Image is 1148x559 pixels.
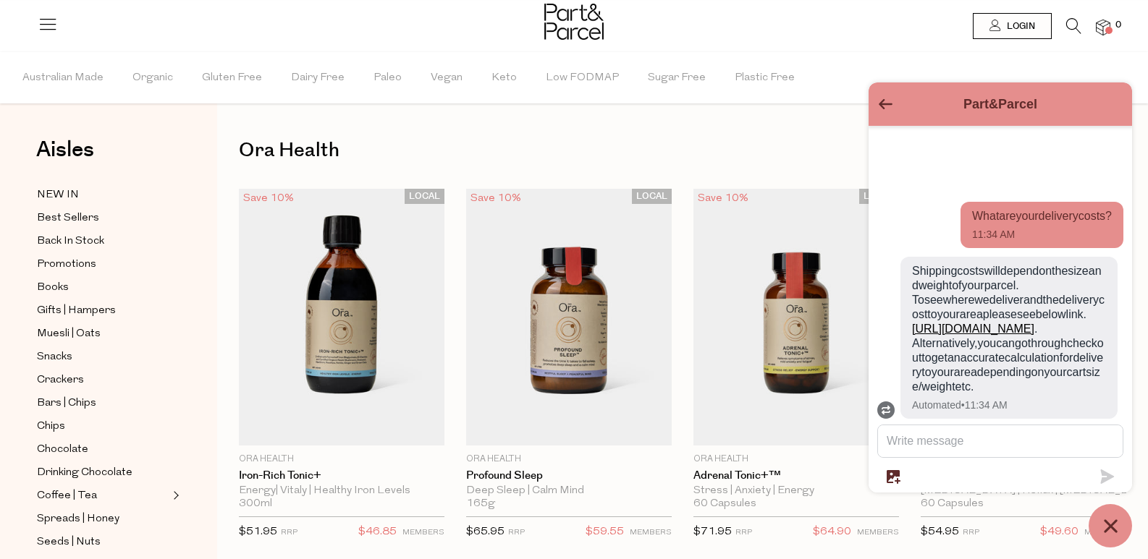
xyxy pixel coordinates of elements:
[973,13,1052,39] a: Login
[37,418,65,435] span: Chips
[37,187,79,204] span: NEW IN
[431,53,463,103] span: Vegan
[37,440,169,458] a: Chocolate
[37,487,97,505] span: Coffee | Tea
[37,348,169,366] a: Snacks
[291,53,345,103] span: Dairy Free
[37,186,169,204] a: NEW IN
[857,529,899,537] small: MEMBERS
[813,523,851,542] span: $64.90
[358,523,397,542] span: $46.85
[37,533,169,551] a: Seeds | Nuts
[735,529,752,537] small: RRP
[37,302,116,320] span: Gifts | Hampers
[466,189,672,445] img: Profound Sleep
[864,82,1136,547] inbox-online-store-chat: Shopify online store chat
[693,453,899,466] p: Ora Health
[37,232,169,250] a: Back In Stock
[239,498,272,511] span: 300ml
[693,498,756,511] span: 60 Capsules
[466,485,672,498] div: Deep Sleep | Calm Mind
[37,464,169,482] a: Drinking Chocolate
[239,189,444,445] img: Iron-Rich Tonic+
[37,325,169,343] a: Muesli | Oats
[648,53,706,103] span: Sugar Free
[405,189,444,204] span: LOCAL
[169,487,180,504] button: Expand/Collapse Coffee | Tea
[37,325,101,343] span: Muesli | Oats
[373,53,402,103] span: Paleo
[36,139,94,175] a: Aisles
[466,526,505,537] span: $65.95
[466,469,672,482] a: Profound Sleep
[239,189,298,208] div: Save 10%
[37,255,169,273] a: Promotions
[239,526,277,537] span: $51.95
[37,395,96,412] span: Bars | Chips
[239,469,444,482] a: Iron-Rich Tonic+
[693,469,899,482] a: Adrenal Tonic+™
[36,134,94,166] span: Aisles
[37,394,169,412] a: Bars | Chips
[37,510,169,528] a: Spreads | Honey
[402,529,444,537] small: MEMBERS
[239,134,1126,167] h1: Ora Health
[693,485,899,498] div: Stress | Anxiety | Energy
[37,487,169,505] a: Coffee | Tea
[508,529,525,537] small: RRP
[37,511,119,528] span: Spreads | Honey
[22,53,104,103] span: Australian Made
[466,453,672,466] p: Ora Health
[37,278,169,296] a: Books
[693,526,732,537] span: $71.95
[1096,20,1110,35] a: 0
[37,534,101,551] span: Seeds | Nuts
[239,453,444,466] p: Ora Health
[37,372,84,389] span: Crackers
[239,485,444,498] div: Energy| Vitaly | Healthy Iron Levels
[466,498,495,511] span: 165g
[586,523,624,542] span: $59.55
[632,189,672,204] span: LOCAL
[37,464,132,482] span: Drinking Chocolate
[132,53,173,103] span: Organic
[546,53,619,103] span: Low FODMAP
[37,349,72,366] span: Snacks
[37,371,169,389] a: Crackers
[202,53,262,103] span: Gluten Free
[37,209,169,227] a: Best Sellers
[37,417,169,435] a: Chips
[37,210,99,227] span: Best Sellers
[1003,20,1035,33] span: Login
[37,441,88,458] span: Chocolate
[37,279,69,296] span: Books
[466,189,526,208] div: Save 10%
[491,53,517,103] span: Keto
[693,189,753,208] div: Save 10%
[630,529,672,537] small: MEMBERS
[37,233,104,250] span: Back In Stock
[859,189,899,204] span: LOCAL
[37,302,169,320] a: Gifts | Hampers
[693,189,899,445] img: Adrenal Tonic+™
[544,4,604,40] img: Part&Parcel
[37,256,96,273] span: Promotions
[281,529,297,537] small: RRP
[735,53,795,103] span: Plastic Free
[1112,19,1125,32] span: 0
